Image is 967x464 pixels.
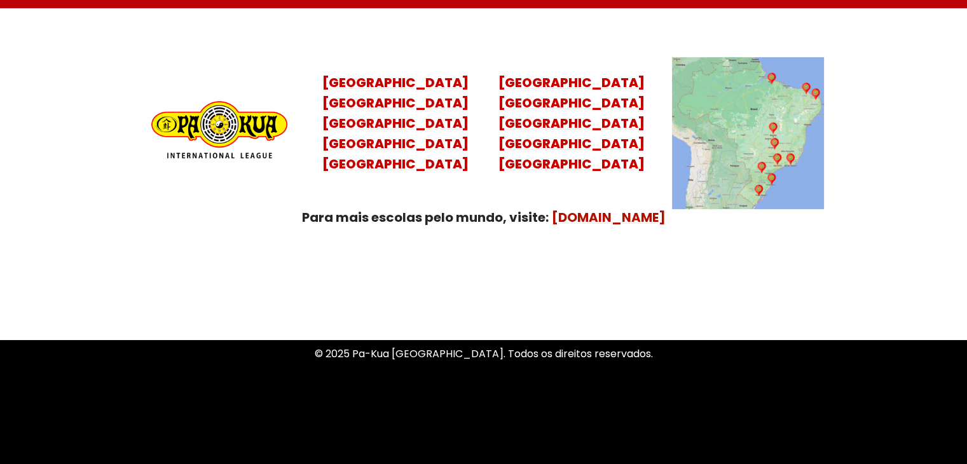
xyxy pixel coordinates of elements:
[498,74,645,112] mark: [GEOGRAPHIC_DATA] [GEOGRAPHIC_DATA]
[322,94,469,173] mark: [GEOGRAPHIC_DATA] [GEOGRAPHIC_DATA] [GEOGRAPHIC_DATA] [GEOGRAPHIC_DATA]
[322,74,469,92] mark: [GEOGRAPHIC_DATA]
[121,345,846,362] p: © 2025 Pa-Kua [GEOGRAPHIC_DATA]. Todos os direitos reservados.
[121,289,846,323] p: Uma Escola de conhecimentos orientais para toda a família. Foco, habilidade concentração, conquis...
[322,74,469,173] a: [GEOGRAPHIC_DATA][GEOGRAPHIC_DATA][GEOGRAPHIC_DATA][GEOGRAPHIC_DATA][GEOGRAPHIC_DATA]
[498,114,645,173] mark: [GEOGRAPHIC_DATA] [GEOGRAPHIC_DATA] [GEOGRAPHIC_DATA]
[498,74,645,173] a: [GEOGRAPHIC_DATA][GEOGRAPHIC_DATA][GEOGRAPHIC_DATA][GEOGRAPHIC_DATA][GEOGRAPHIC_DATA]
[302,208,549,226] strong: Para mais escolas pelo mundo, visite:
[427,400,540,414] a: Política de Privacidade
[552,208,666,226] a: [DOMAIN_NAME]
